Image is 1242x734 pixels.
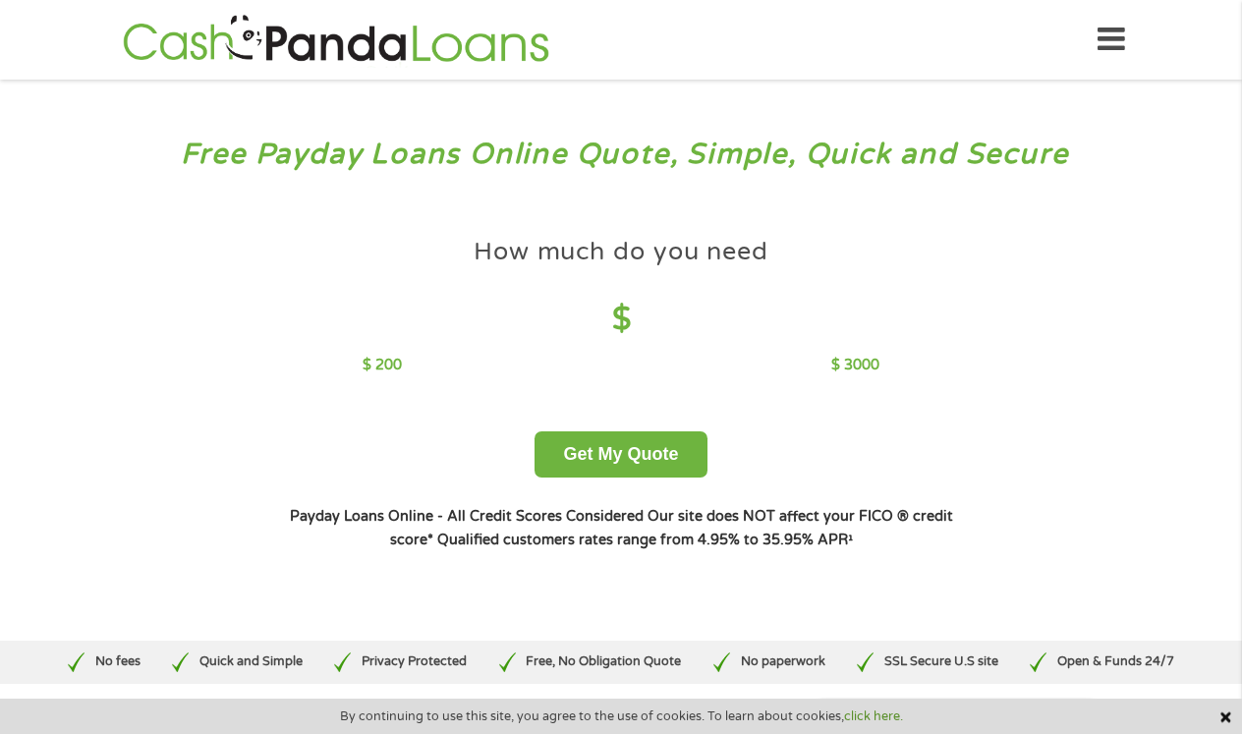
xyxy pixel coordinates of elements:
[526,652,681,671] p: Free, No Obligation Quote
[363,300,878,340] h4: $
[474,236,768,268] h4: How much do you need
[57,137,1186,173] h3: Free Payday Loans Online Quote, Simple, Quick and Secure
[1057,652,1174,671] p: Open & Funds 24/7
[362,652,467,671] p: Privacy Protected
[290,508,644,525] strong: Payday Loans Online - All Credit Scores Considered
[363,355,402,376] p: $ 200
[741,652,825,671] p: No paperwork
[340,709,903,723] span: By continuing to use this site, you agree to the use of cookies. To learn about cookies,
[95,652,141,671] p: No fees
[844,708,903,724] a: click here.
[117,12,555,68] img: GetLoanNow Logo
[535,431,706,478] button: Get My Quote
[199,652,303,671] p: Quick and Simple
[884,652,998,671] p: SSL Secure U.S site
[390,508,953,548] strong: Our site does NOT affect your FICO ® credit score*
[437,532,853,548] strong: Qualified customers rates range from 4.95% to 35.95% APR¹
[831,355,879,376] p: $ 3000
